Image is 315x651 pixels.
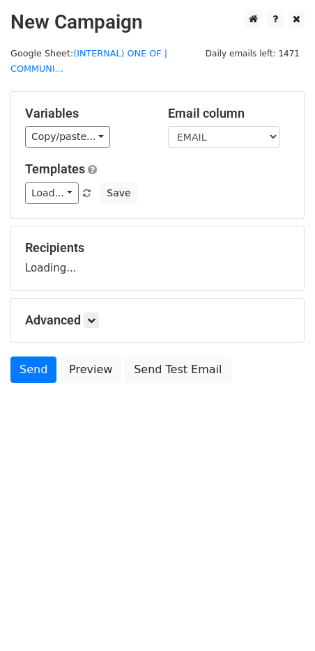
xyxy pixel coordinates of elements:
h5: Advanced [25,313,290,328]
a: Send Test Email [125,356,231,383]
h2: New Campaign [10,10,305,34]
h5: Recipients [25,240,290,256]
span: Daily emails left: 1471 [201,46,305,61]
a: Load... [25,182,79,204]
small: Google Sheet: [10,48,167,74]
a: Preview [60,356,121,383]
a: Send [10,356,56,383]
h5: Variables [25,106,147,121]
h5: Email column [168,106,290,121]
a: Templates [25,162,85,176]
a: Daily emails left: 1471 [201,48,305,58]
a: Copy/paste... [25,126,110,148]
div: Loading... [25,240,290,276]
button: Save [100,182,137,204]
a: (INTERNAL) ONE OF | COMMUNI... [10,48,167,74]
